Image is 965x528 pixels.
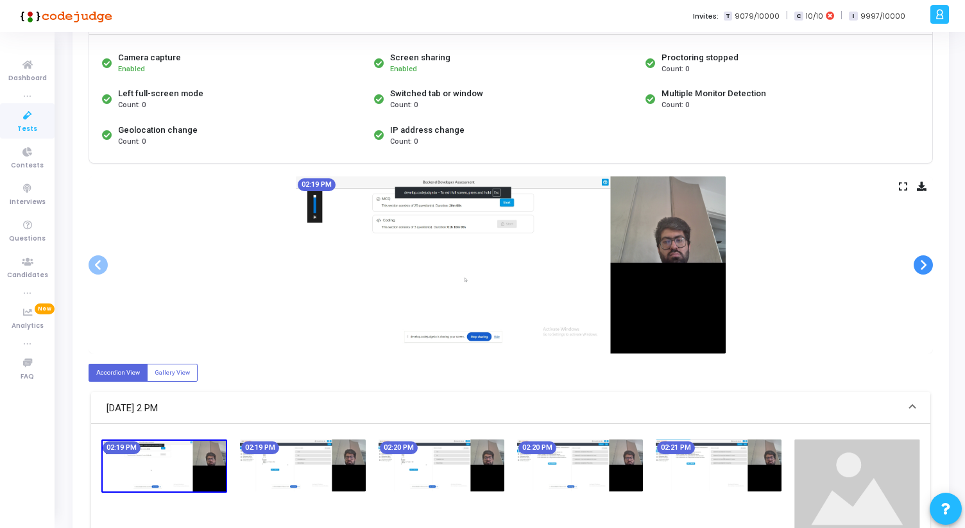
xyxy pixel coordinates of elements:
[380,441,418,454] mat-chip: 02:20 PM
[657,441,695,454] mat-chip: 02:21 PM
[10,197,46,208] span: Interviews
[662,51,739,64] div: Proctoring stopped
[35,303,55,314] span: New
[7,270,48,281] span: Candidates
[656,439,781,491] img: screenshot-1759740666952.jpeg
[662,87,766,100] div: Multiple Monitor Detection
[296,176,726,353] img: screenshot-1759740547579.jpeg
[11,160,44,171] span: Contests
[101,439,227,493] img: screenshot-1759740547579.jpeg
[390,124,465,137] div: IP address change
[662,64,689,75] span: Count: 0
[240,439,366,491] img: screenshot-1759740576910.jpeg
[16,3,112,29] img: logo
[118,51,181,64] div: Camera capture
[390,100,418,111] span: Count: 0
[118,124,198,137] div: Geolocation change
[786,9,788,22] span: |
[118,100,146,111] span: Count: 0
[860,11,905,22] span: 9997/10000
[8,73,47,84] span: Dashboard
[379,439,504,491] img: screenshot-1759740606951.jpeg
[517,439,643,491] img: screenshot-1759740636911.jpeg
[841,9,842,22] span: |
[21,371,34,382] span: FAQ
[103,441,141,454] mat-chip: 02:19 PM
[794,12,803,21] span: C
[91,392,930,424] mat-expansion-panel-header: [DATE] 2 PM
[724,12,732,21] span: T
[693,11,719,22] label: Invites:
[390,87,483,100] div: Switched tab or window
[390,65,417,73] span: Enabled
[118,137,146,148] span: Count: 0
[118,65,145,73] span: Enabled
[107,401,900,416] mat-panel-title: [DATE] 2 PM
[89,364,148,381] label: Accordion View
[735,11,780,22] span: 9079/10000
[662,100,689,111] span: Count: 0
[147,364,198,381] label: Gallery View
[298,178,336,191] mat-chip: 02:19 PM
[518,441,556,454] mat-chip: 02:20 PM
[118,87,203,100] div: Left full-screen mode
[849,12,857,21] span: I
[390,137,418,148] span: Count: 0
[390,51,450,64] div: Screen sharing
[17,124,37,135] span: Tests
[9,234,46,244] span: Questions
[806,11,823,22] span: 10/10
[241,441,279,454] mat-chip: 02:19 PM
[12,321,44,332] span: Analytics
